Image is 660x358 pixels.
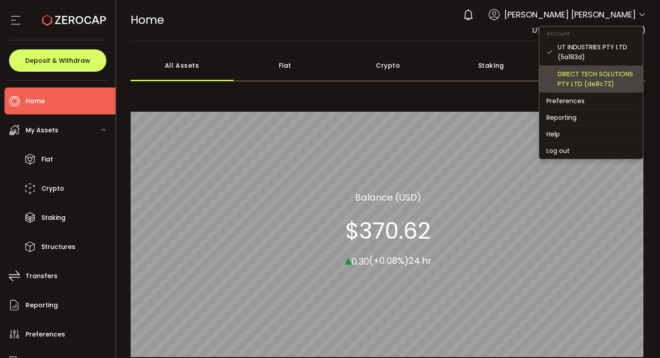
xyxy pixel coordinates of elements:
span: Account [539,30,577,37]
section: Balance (USD) [355,190,421,204]
span: Preferences [26,328,65,341]
span: Home [26,95,45,108]
span: (+0.08%) [369,254,409,267]
div: Staking [440,50,543,81]
span: Structures [41,240,75,253]
div: DIRECT TECH SOLUTIONS PTY LTD (de8c72) [558,69,636,89]
li: Help [539,126,643,142]
span: Crypto [41,182,64,195]
span: Deposit & Withdraw [25,57,90,64]
li: Preferences [539,93,643,109]
div: Fiat [233,50,337,81]
span: My Assets [26,124,58,137]
span: UT INDUSTRIES PTY LTD (5a183d) [532,25,646,35]
span: Home [131,12,164,28]
span: Fiat [41,153,53,166]
button: Deposit & Withdraw [9,49,106,72]
span: 24 hr [409,254,431,267]
section: $370.62 [345,217,431,244]
span: Transfers [26,270,57,283]
div: All Assets [131,50,234,81]
span: Staking [41,211,66,224]
li: Log out [539,143,643,159]
iframe: Chat Widget [553,261,660,358]
li: Reporting [539,109,643,126]
span: [PERSON_NAME] [PERSON_NAME] [504,9,636,21]
span: ▴ [345,250,352,269]
span: 0.30 [352,255,369,267]
div: UT INDUSTRIES PTY LTD (5a183d) [558,42,636,62]
div: Crypto [337,50,440,81]
span: Reporting [26,299,58,312]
